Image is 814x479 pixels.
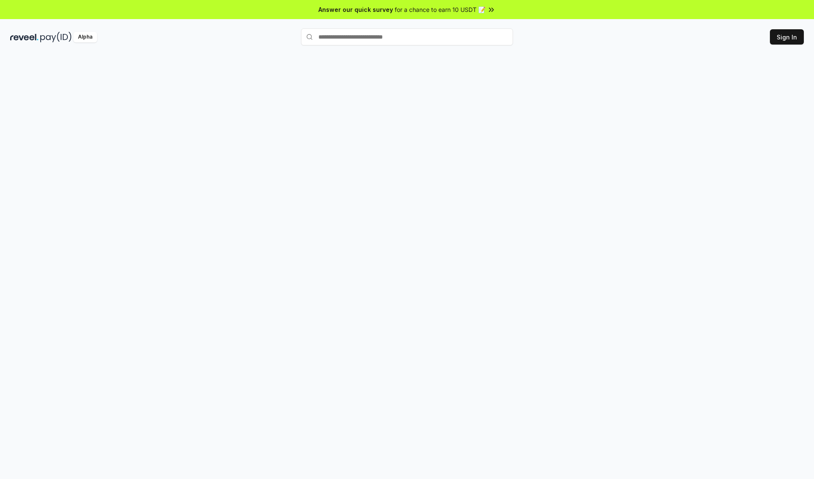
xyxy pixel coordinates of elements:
span: Answer our quick survey [318,5,393,14]
span: for a chance to earn 10 USDT 📝 [395,5,485,14]
div: Alpha [73,32,97,42]
button: Sign In [770,29,804,45]
img: pay_id [40,32,72,42]
img: reveel_dark [10,32,39,42]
